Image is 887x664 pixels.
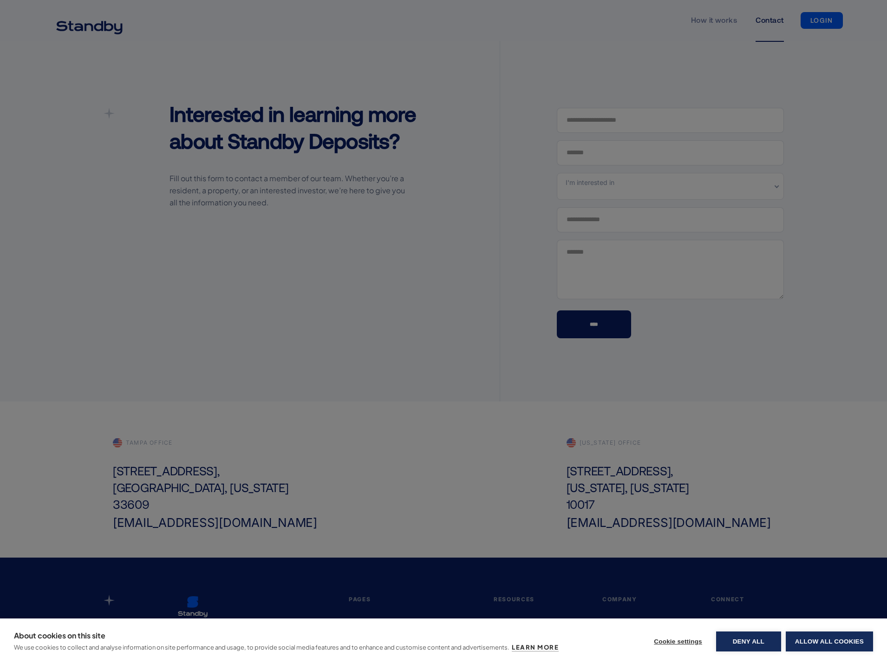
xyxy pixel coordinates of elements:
[786,631,873,651] button: Allow all cookies
[716,631,781,651] button: Deny all
[645,631,711,651] button: Cookie settings
[14,644,509,651] p: We use cookies to collect and analyse information on site performance and usage, to provide socia...
[512,644,559,651] a: Learn more
[14,631,105,640] strong: About cookies on this site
